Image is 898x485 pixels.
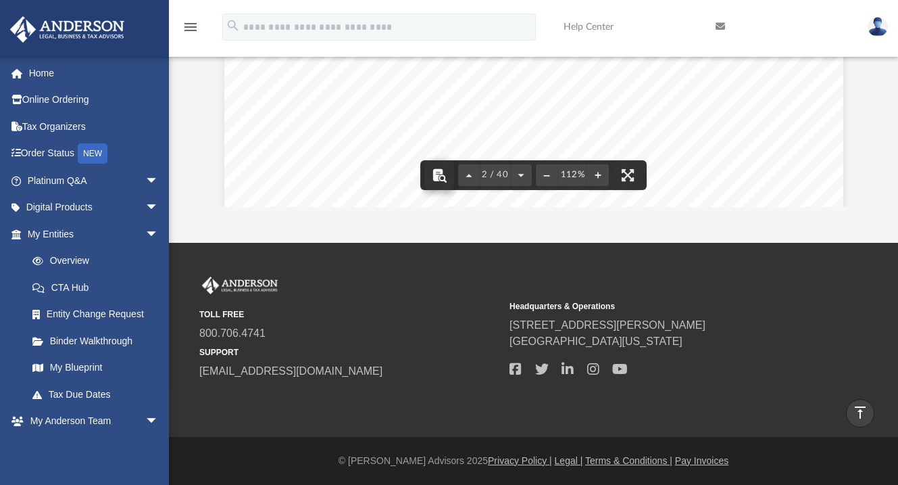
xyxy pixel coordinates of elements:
[852,405,868,421] i: vertical_align_top
[9,408,172,435] a: My Anderson Teamarrow_drop_down
[145,194,172,222] span: arrow_drop_down
[9,60,179,87] a: Home
[480,170,511,179] span: 2 / 40
[199,308,500,321] small: TOLL FREE
[9,167,179,194] a: Platinum Q&Aarrow_drop_down
[9,140,179,168] a: Order StatusNEW
[846,399,874,428] a: vertical_align_top
[145,221,172,248] span: arrow_drop_down
[9,113,179,140] a: Tax Organizers
[458,160,480,190] button: Previous page
[585,455,672,466] a: Terms & Conditions |
[19,301,179,328] a: Entity Change Request
[78,143,107,164] div: NEW
[587,160,609,190] button: Zoom in
[509,319,705,331] a: [STREET_ADDRESS][PERSON_NAME]
[199,365,382,377] a: [EMAIL_ADDRESS][DOMAIN_NAME]
[19,381,179,408] a: Tax Due Dates
[199,346,500,359] small: SUPPORT
[9,221,179,248] a: My Entitiesarrow_drop_down
[613,160,643,190] button: Enter fullscreen
[226,18,241,33] i: search
[488,455,552,466] a: Privacy Policy |
[675,455,728,466] a: Pay Invoices
[19,248,179,275] a: Overview
[199,277,280,294] img: Anderson Advisors Platinum Portal
[509,336,682,347] a: [GEOGRAPHIC_DATA][US_STATE]
[557,170,587,179] div: Current zoom level
[536,160,557,190] button: Zoom out
[19,434,166,461] a: My Anderson Team
[19,327,179,354] a: Binder Walkthrough
[145,408,172,436] span: arrow_drop_down
[19,274,179,301] a: CTA Hub
[509,300,810,313] small: Headquarters & Operations
[145,167,172,195] span: arrow_drop_down
[9,194,179,221] a: Digital Productsarrow_drop_down
[169,454,898,468] div: © [PERSON_NAME] Advisors 2025
[424,160,454,190] button: Toggle findbar
[199,327,266,339] a: 800.706.4741
[19,354,172,382] a: My Blueprint
[6,16,128,43] img: Anderson Advisors Platinum Portal
[555,455,583,466] a: Legal |
[182,19,199,35] i: menu
[510,160,532,190] button: Next page
[480,160,511,190] button: 2 / 40
[868,17,888,37] img: User Pic
[182,26,199,35] a: menu
[9,87,179,114] a: Online Ordering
